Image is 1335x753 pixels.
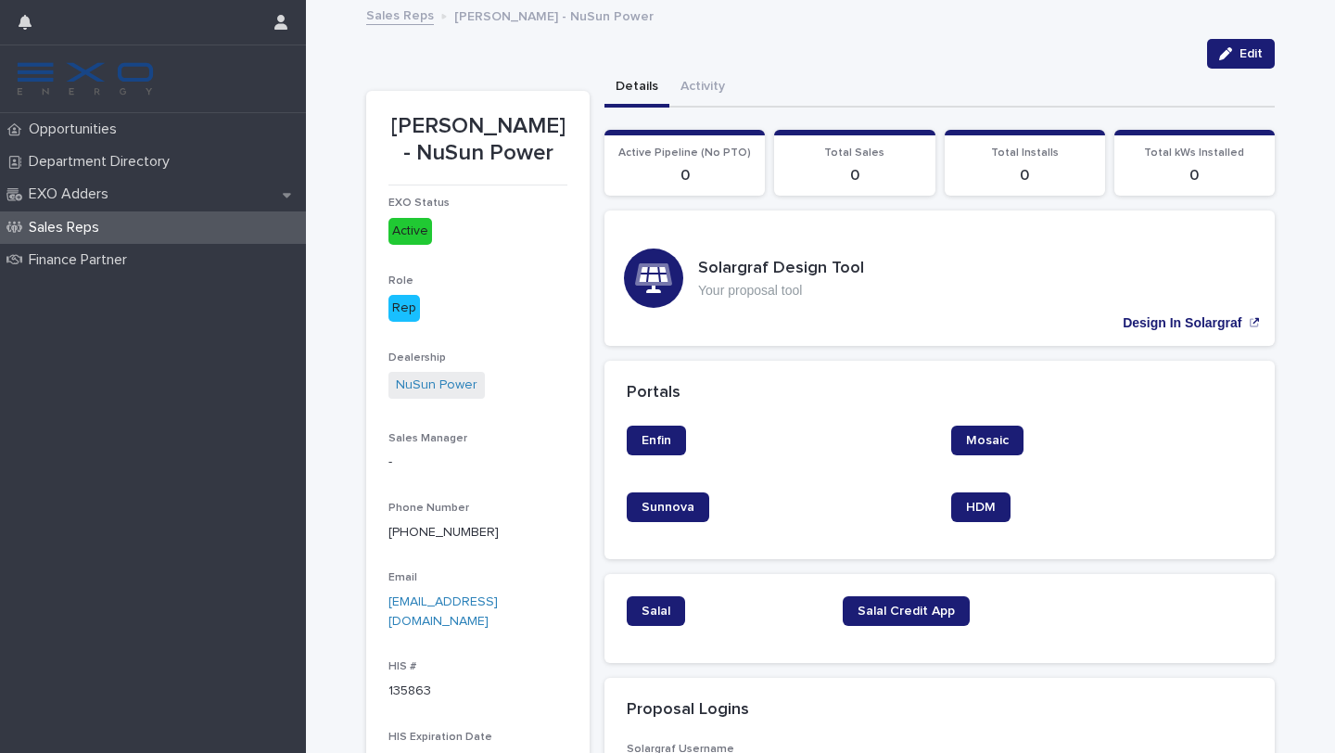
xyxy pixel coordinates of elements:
[388,113,567,167] p: [PERSON_NAME] - NuSun Power
[15,60,156,97] img: FKS5r6ZBThi8E5hshIGi
[388,595,498,628] a: [EMAIL_ADDRESS][DOMAIN_NAME]
[642,605,670,618] span: Salal
[396,376,477,395] a: NuSun Power
[604,69,669,108] button: Details
[1144,147,1244,159] span: Total kWs Installed
[388,572,417,583] span: Email
[388,453,567,472] p: -
[21,153,184,171] p: Department Directory
[21,185,123,203] p: EXO Adders
[627,426,686,455] a: Enfin
[388,661,416,672] span: HIS #
[1123,315,1241,331] p: Design In Solargraf
[951,492,1011,522] a: HDM
[388,295,420,322] div: Rep
[1125,167,1264,185] p: 0
[388,198,450,209] span: EXO Status
[642,434,671,447] span: Enfin
[642,501,694,514] span: Sunnova
[1240,47,1263,60] span: Edit
[627,383,680,403] h2: Portals
[698,283,864,299] p: Your proposal tool
[843,596,970,626] a: Salal Credit App
[698,259,864,279] h3: Solargraf Design Tool
[785,167,923,185] p: 0
[388,275,413,287] span: Role
[618,147,751,159] span: Active Pipeline (No PTO)
[388,352,446,364] span: Dealership
[627,492,709,522] a: Sunnova
[991,147,1059,159] span: Total Installs
[858,605,955,618] span: Salal Credit App
[388,433,467,444] span: Sales Manager
[388,732,492,743] span: HIS Expiration Date
[669,69,736,108] button: Activity
[388,526,499,539] a: [PHONE_NUMBER]
[21,121,132,138] p: Opportunities
[21,219,114,236] p: Sales Reps
[21,251,142,269] p: Finance Partner
[956,167,1094,185] p: 0
[627,700,749,721] h2: Proposal Logins
[966,434,1009,447] span: Mosaic
[616,167,754,185] p: 0
[366,4,434,25] a: Sales Reps
[388,682,567,701] p: 135863
[966,501,996,514] span: HDM
[388,503,469,514] span: Phone Number
[627,596,685,626] a: Salal
[1207,39,1275,69] button: Edit
[604,211,1275,346] a: Design In Solargraf
[388,218,432,245] div: Active
[824,147,884,159] span: Total Sales
[951,426,1023,455] a: Mosaic
[454,5,654,25] p: [PERSON_NAME] - NuSun Power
